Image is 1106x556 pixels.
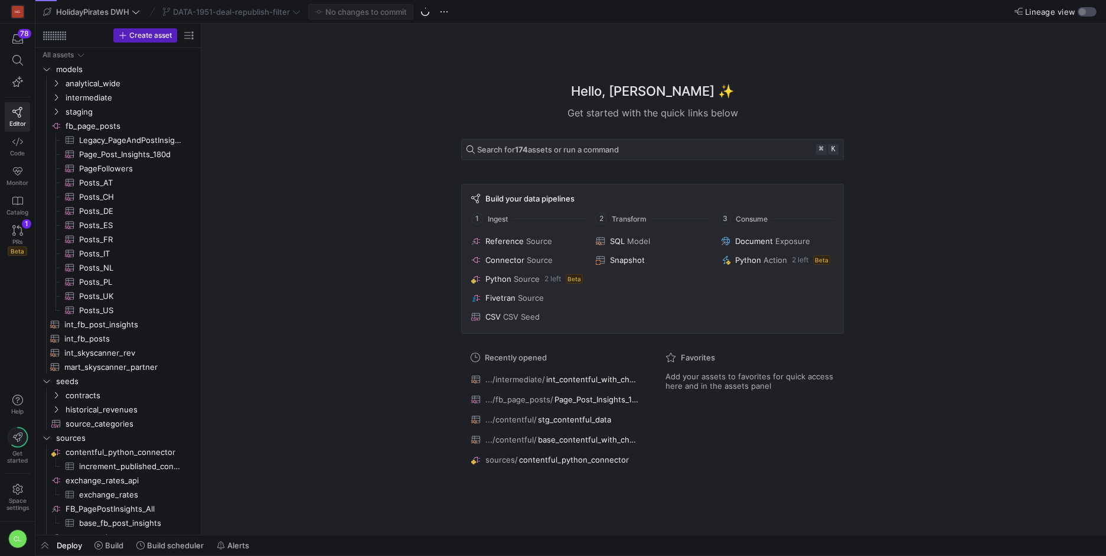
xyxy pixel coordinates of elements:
span: .../intermediate/ [485,375,545,384]
span: stg_contentful_data [538,415,611,424]
span: 2 left [544,275,561,283]
div: Press SPACE to select this row. [40,161,196,175]
span: base_fb_post_insights​​​​​​​​​ [79,516,182,530]
a: Posts_FR​​​​​​​​​ [40,232,196,246]
a: exchange_rates​​​​​​​​​ [40,487,196,502]
a: Monitor [5,161,30,191]
a: PageFollowers​​​​​​​​​ [40,161,196,175]
div: Press SPACE to select this row. [40,246,196,261]
div: Press SPACE to select this row. [40,459,196,473]
a: int_fb_posts​​​​​​​​​​ [40,331,196,346]
span: analytical_wide [66,77,194,90]
span: Python [735,255,761,265]
a: mart_skyscanner_partner​​​​​​​​​​ [40,360,196,374]
a: Editor [5,102,30,132]
span: PRs [12,238,22,245]
a: Posts_UK​​​​​​​​​ [40,289,196,303]
a: Posts_DE​​​​​​​​​ [40,204,196,218]
span: FB_PagePostInsights_All​​​​​​​​ [66,502,194,516]
span: Help [10,408,25,415]
a: source_categories​​​​​​ [40,417,196,431]
div: Press SPACE to select this row. [40,388,196,402]
span: Beta [8,246,27,256]
button: Create asset [113,28,177,43]
span: Document [735,236,773,246]
a: Catalog [5,191,30,220]
span: Beta [813,255,830,265]
div: Press SPACE to select this row. [40,105,196,119]
div: Press SPACE to select this row. [40,445,196,459]
span: Search for assets or run a command [477,145,619,154]
span: .../contentful/ [485,415,537,424]
button: .../fb_page_posts/Page_Post_Insights_180d [468,392,642,407]
span: PageFollowers​​​​​​​​​ [79,162,182,175]
button: HolidayPirates DWH [40,4,143,19]
span: Source [526,236,552,246]
button: PythonSource2 leftBeta [469,272,586,286]
div: Press SPACE to select this row. [40,346,196,360]
button: DocumentExposure [719,234,836,248]
span: contentful_python_connector​​​​​​​​ [66,446,194,459]
a: Page_Post_Insights_180d​​​​​​​​​ [40,147,196,161]
button: FivetranSource [469,291,586,305]
span: seeds [56,375,194,388]
div: All assets [43,51,74,59]
button: .../intermediate/int_contentful_with_changes [468,372,642,387]
div: Get started with the quick links below [461,106,844,120]
div: Press SPACE to select this row. [40,317,196,331]
span: contentful_python_connector [519,455,629,464]
div: Press SPACE to select this row. [40,204,196,218]
div: Press SPACE to select this row. [40,218,196,232]
a: fb_page_posts​​​​​​​​ [40,119,196,133]
span: Connector [485,255,524,265]
div: Press SPACE to select this row. [40,119,196,133]
span: intermediate [66,91,194,105]
a: FB_PagePostInsights_All​​​​​​​​ [40,502,196,516]
div: Press SPACE to select this row. [40,487,196,502]
a: int_skyscanner_rev​​​​​​​​​​ [40,346,196,360]
button: Build [89,535,129,555]
span: 2 left [792,256,808,264]
div: Press SPACE to select this row. [40,402,196,417]
span: Source [518,293,544,303]
div: Press SPACE to select this row. [40,133,196,147]
span: mart_skyscanner_partner​​​​​​​​​​ [64,360,182,374]
a: Spacesettings [5,479,30,516]
div: Press SPACE to select this row. [40,502,196,516]
span: Model [627,236,650,246]
span: int_skyscanner_rev​​​​​​​​​​ [64,346,182,360]
div: Press SPACE to select this row. [40,303,196,317]
span: base_contentful_with_changes [538,435,639,444]
button: ConnectorSource [469,253,586,267]
a: increment_published_contentful_data​​​​​​​​​ [40,459,196,473]
button: Alerts [211,535,255,555]
div: Press SPACE to select this row. [40,275,196,289]
span: exchange_rates​​​​​​​​​ [79,488,182,502]
span: exchange_rates_api​​​​​​​​ [66,474,194,487]
div: Press SPACE to select this row. [40,48,196,62]
div: CL [8,529,27,548]
button: 78 [5,28,30,50]
span: Posts_ES​​​​​​​​​ [79,219,182,232]
span: Source [527,255,553,265]
div: Press SPACE to select this row. [40,431,196,445]
span: Catalog [6,209,28,216]
span: Editor [9,120,26,127]
a: exchange_rates_api​​​​​​​​ [40,473,196,487]
span: Lineage view [1025,7,1075,17]
div: Press SPACE to select this row. [40,175,196,190]
a: contentful_python_connector​​​​​​​​ [40,445,196,459]
span: int_fb_posts​​​​​​​​​​ [64,332,182,346]
span: Python [485,274,511,284]
div: HG [12,6,24,18]
span: Build scheduler [147,541,204,550]
div: Press SPACE to select this row. [40,530,196,544]
a: Legacy_PageAndPostInsights​​​​​​​​​ [40,133,196,147]
a: Code [5,132,30,161]
button: Build scheduler [131,535,209,555]
span: Posts_FR​​​​​​​​​ [79,233,182,246]
div: Press SPACE to select this row. [40,374,196,388]
span: Posts_DE​​​​​​​​​ [79,204,182,218]
span: int_fb_post_insights​​​​​​​​​​ [64,318,182,331]
button: SQLModel [593,234,711,248]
